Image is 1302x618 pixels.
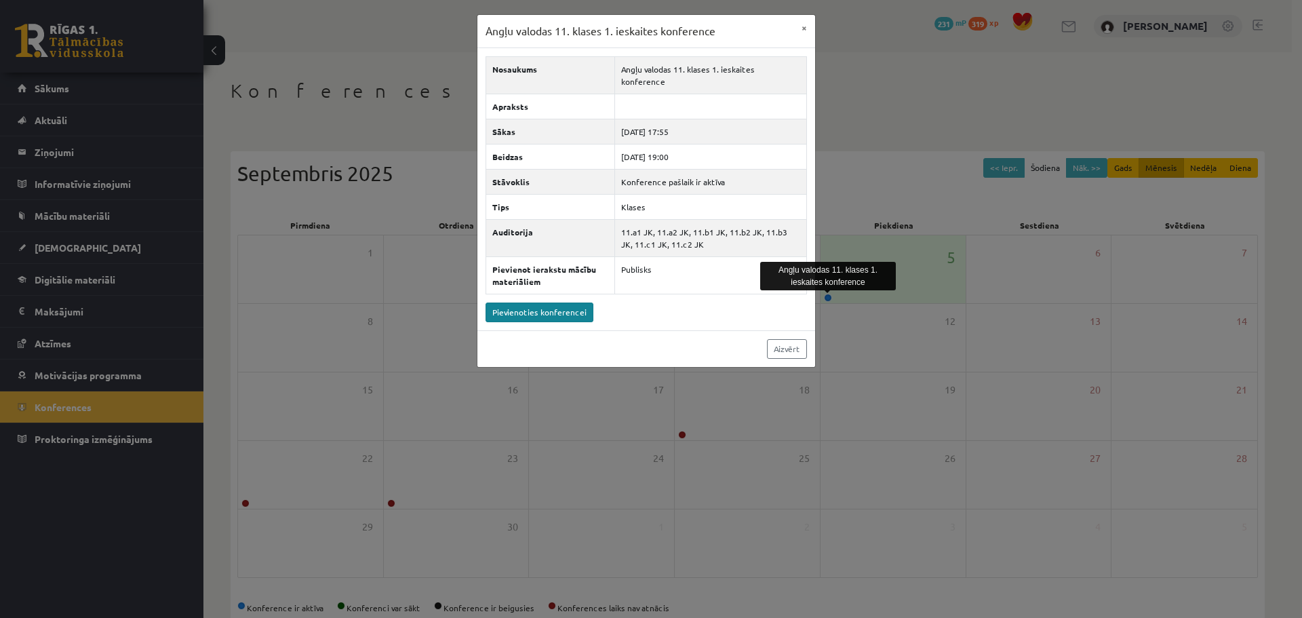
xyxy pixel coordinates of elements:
[486,56,615,94] th: Nosaukums
[486,256,615,294] th: Pievienot ierakstu mācību materiāliem
[486,144,615,169] th: Beidzas
[486,219,615,256] th: Auditorija
[486,194,615,219] th: Tips
[615,56,806,94] td: Angļu valodas 11. klases 1. ieskaites konference
[615,219,806,256] td: 11.a1 JK, 11.a2 JK, 11.b1 JK, 11.b2 JK, 11.b3 JK, 11.c1 JK, 11.c2 JK
[486,119,615,144] th: Sākas
[615,144,806,169] td: [DATE] 19:00
[486,169,615,194] th: Stāvoklis
[615,119,806,144] td: [DATE] 17:55
[615,169,806,194] td: Konference pašlaik ir aktīva
[793,15,815,41] button: ×
[615,194,806,219] td: Klases
[486,303,593,322] a: Pievienoties konferencei
[615,256,806,294] td: Publisks
[486,23,715,39] h3: Angļu valodas 11. klases 1. ieskaites konference
[767,339,807,359] a: Aizvērt
[760,262,896,290] div: Angļu valodas 11. klases 1. ieskaites konference
[486,94,615,119] th: Apraksts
